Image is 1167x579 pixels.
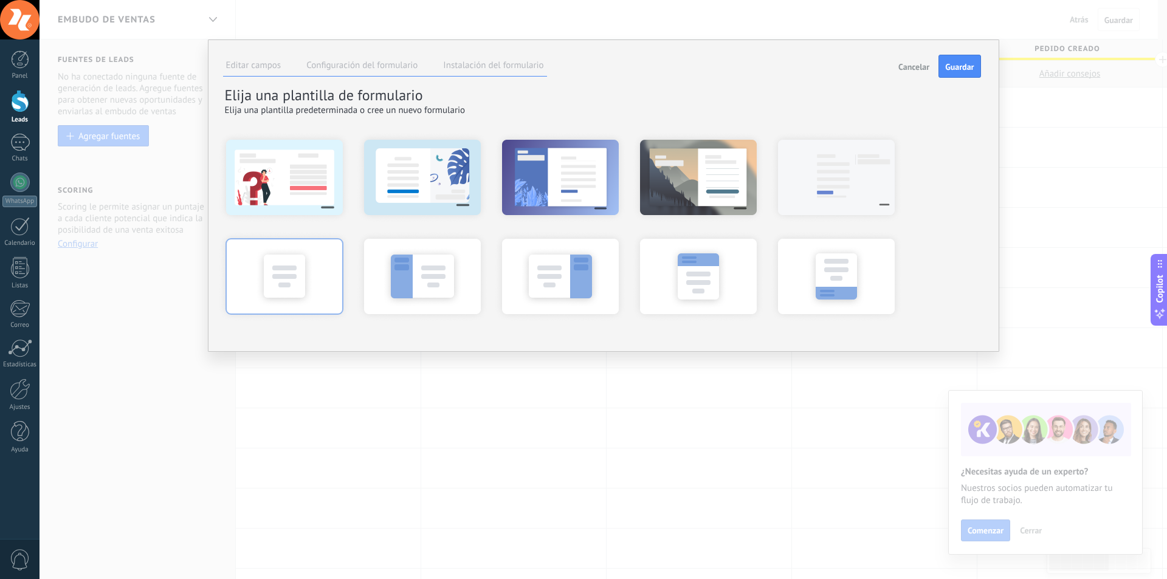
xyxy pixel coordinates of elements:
label: Editar campos [226,60,281,71]
span: Copilot [1154,275,1166,303]
div: Calendario [2,239,38,247]
div: Ayuda [2,446,38,454]
div: Panel [2,72,38,80]
p: Elija una plantilla predeterminada o cree un nuevo formulario [225,104,981,116]
h2: Elija una plantilla de formulario [225,86,981,104]
button: Guardar [938,55,980,78]
div: Listas [2,282,38,290]
div: Estadísticas [2,361,38,369]
button: Cancelar [893,55,934,78]
label: Instalación del formulario [443,60,543,71]
div: Correo [2,321,38,329]
div: WhatsApp [2,196,37,207]
div: Leads [2,116,38,124]
div: Ajustes [2,403,38,411]
span: Guardar [945,63,974,71]
label: Configuración del formulario [306,60,418,71]
span: Cancelar [898,63,929,71]
div: Chats [2,155,38,163]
